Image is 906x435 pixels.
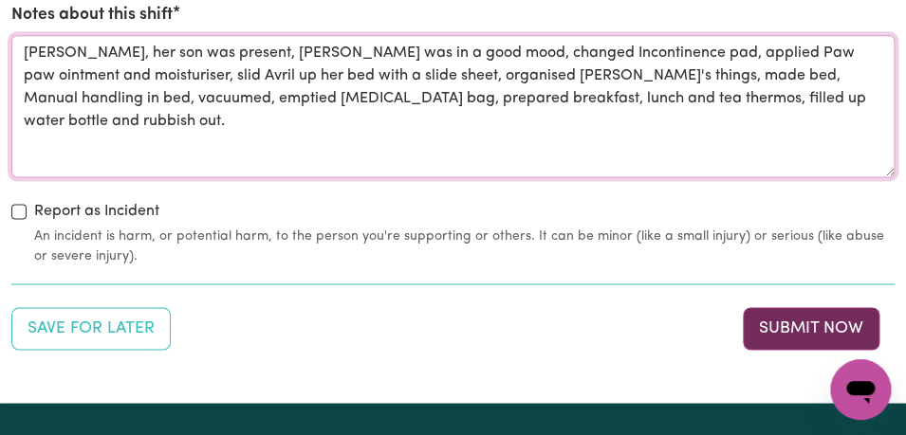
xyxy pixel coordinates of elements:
button: Save your job report [11,307,171,349]
label: Notes about this shift [11,3,173,27]
button: Submit your job report [743,307,879,349]
label: Report as Incident [34,200,159,223]
small: An incident is harm, or potential harm, to the person you're supporting or others. It can be mino... [34,227,895,266]
iframe: Button to launch messaging window [830,359,891,420]
textarea: [PERSON_NAME], her son was present, [PERSON_NAME] was in a good mood, changed Incontinence pad, a... [11,35,895,177]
